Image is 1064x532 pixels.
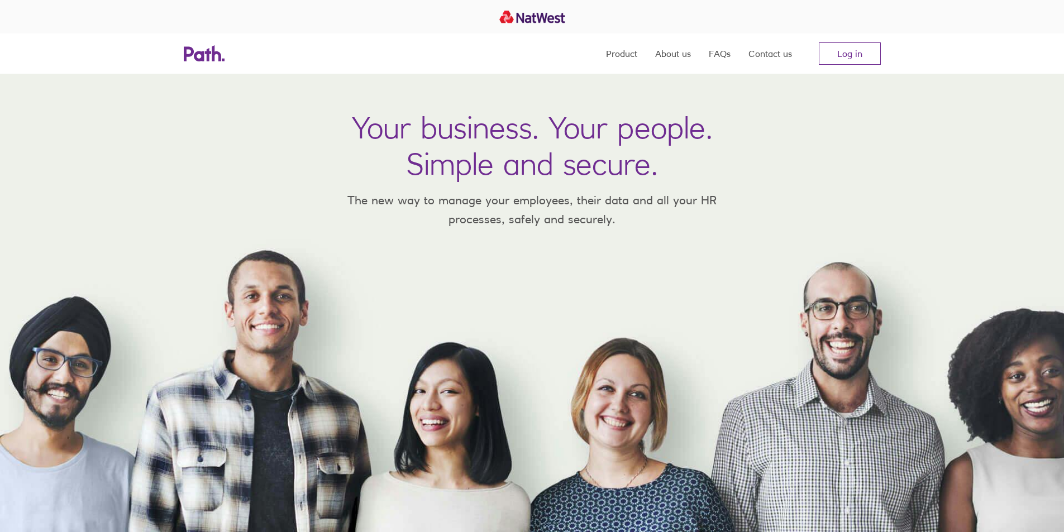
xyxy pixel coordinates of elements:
a: Contact us [748,33,792,74]
p: The new way to manage your employees, their data and all your HR processes, safely and securely. [331,191,733,228]
h1: Your business. Your people. Simple and secure. [352,109,713,182]
a: Product [606,33,637,74]
a: About us [655,33,691,74]
a: Log in [819,42,881,65]
a: FAQs [709,33,731,74]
